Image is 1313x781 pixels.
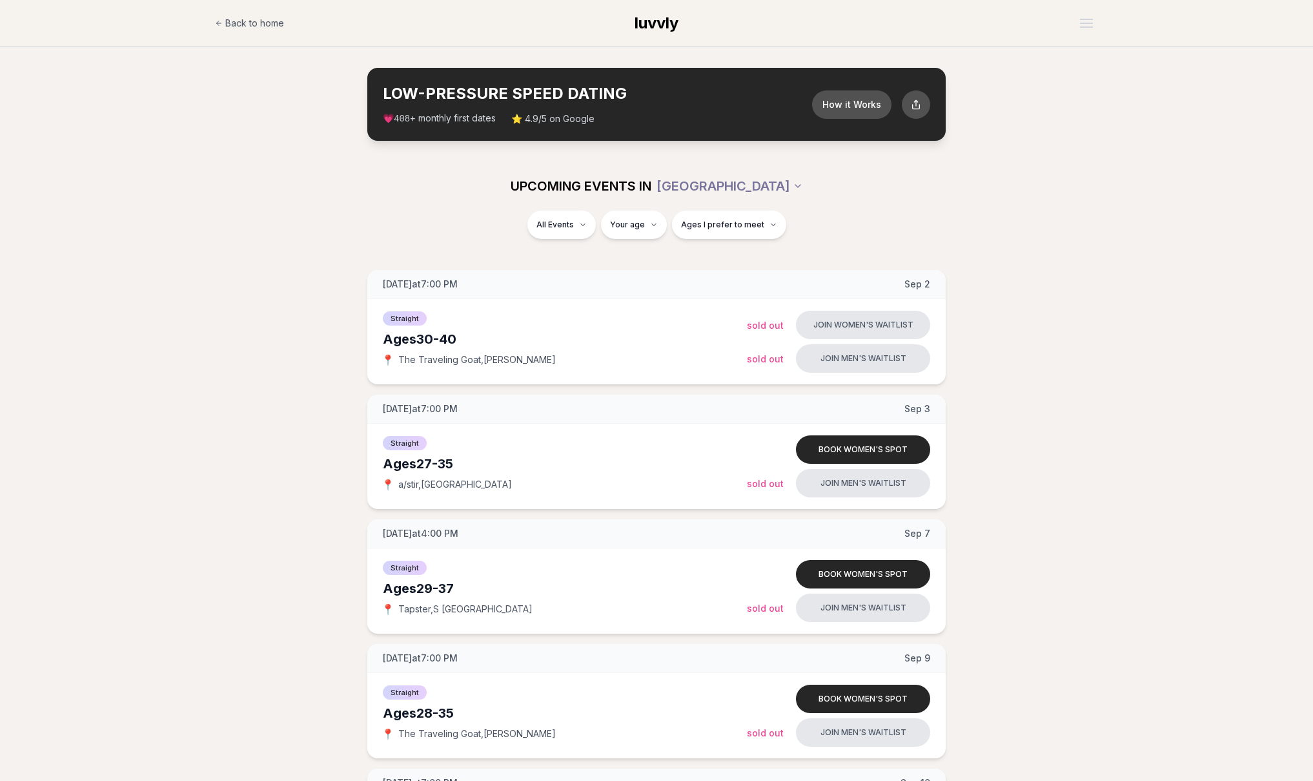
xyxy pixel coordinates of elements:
[383,402,458,415] span: [DATE] at 7:00 PM
[747,478,784,489] span: Sold Out
[383,652,458,665] span: [DATE] at 7:00 PM
[383,436,427,450] span: Straight
[383,112,496,125] span: 💗 + monthly first dates
[398,353,556,366] span: The Traveling Goat , [PERSON_NAME]
[383,729,393,739] span: 📍
[383,311,427,326] span: Straight
[747,603,784,614] span: Sold Out
[747,320,784,331] span: Sold Out
[383,685,427,700] span: Straight
[747,727,784,738] span: Sold Out
[656,172,803,200] button: [GEOGRAPHIC_DATA]
[394,114,410,124] span: 408
[601,211,667,239] button: Your age
[1075,14,1098,33] button: Open menu
[681,220,764,230] span: Ages I prefer to meet
[747,353,784,364] span: Sold Out
[383,579,747,598] div: Ages 29-37
[383,604,393,614] span: 📍
[796,344,930,373] button: Join men's waitlist
[812,90,891,119] button: How it Works
[796,469,930,497] button: Join men's waitlist
[383,455,747,473] div: Ages 27-35
[796,435,930,464] button: Book women's spot
[383,278,458,291] span: [DATE] at 7:00 PM
[796,718,930,747] button: Join men's waitlist
[383,561,427,575] span: Straight
[635,14,678,32] span: luvvly
[215,10,284,36] a: Back to home
[796,560,930,588] button: Book women's spot
[904,402,930,415] span: Sep 3
[904,278,930,291] span: Sep 2
[383,527,458,540] span: [DATE] at 4:00 PM
[904,527,930,540] span: Sep 7
[383,330,747,348] div: Ages 30-40
[398,603,533,616] span: Tapster , S [GEOGRAPHIC_DATA]
[796,594,930,622] button: Join men's waitlist
[398,727,556,740] span: The Traveling Goat , [PERSON_NAME]
[383,83,812,104] h2: LOW-PRESSURE SPEED DATING
[527,211,596,239] button: All Events
[511,177,651,195] span: UPCOMING EVENTS IN
[383,704,747,722] div: Ages 28-35
[511,112,595,125] span: ⭐ 4.9/5 on Google
[536,220,574,230] span: All Events
[398,478,512,491] span: a/stir , [GEOGRAPHIC_DATA]
[796,311,930,339] button: Join women's waitlist
[383,479,393,490] span: 📍
[672,211,786,239] button: Ages I prefer to meet
[796,685,930,713] button: Book women's spot
[383,355,393,365] span: 📍
[635,13,678,34] a: luvvly
[610,220,645,230] span: Your age
[904,652,930,665] span: Sep 9
[225,17,284,30] span: Back to home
